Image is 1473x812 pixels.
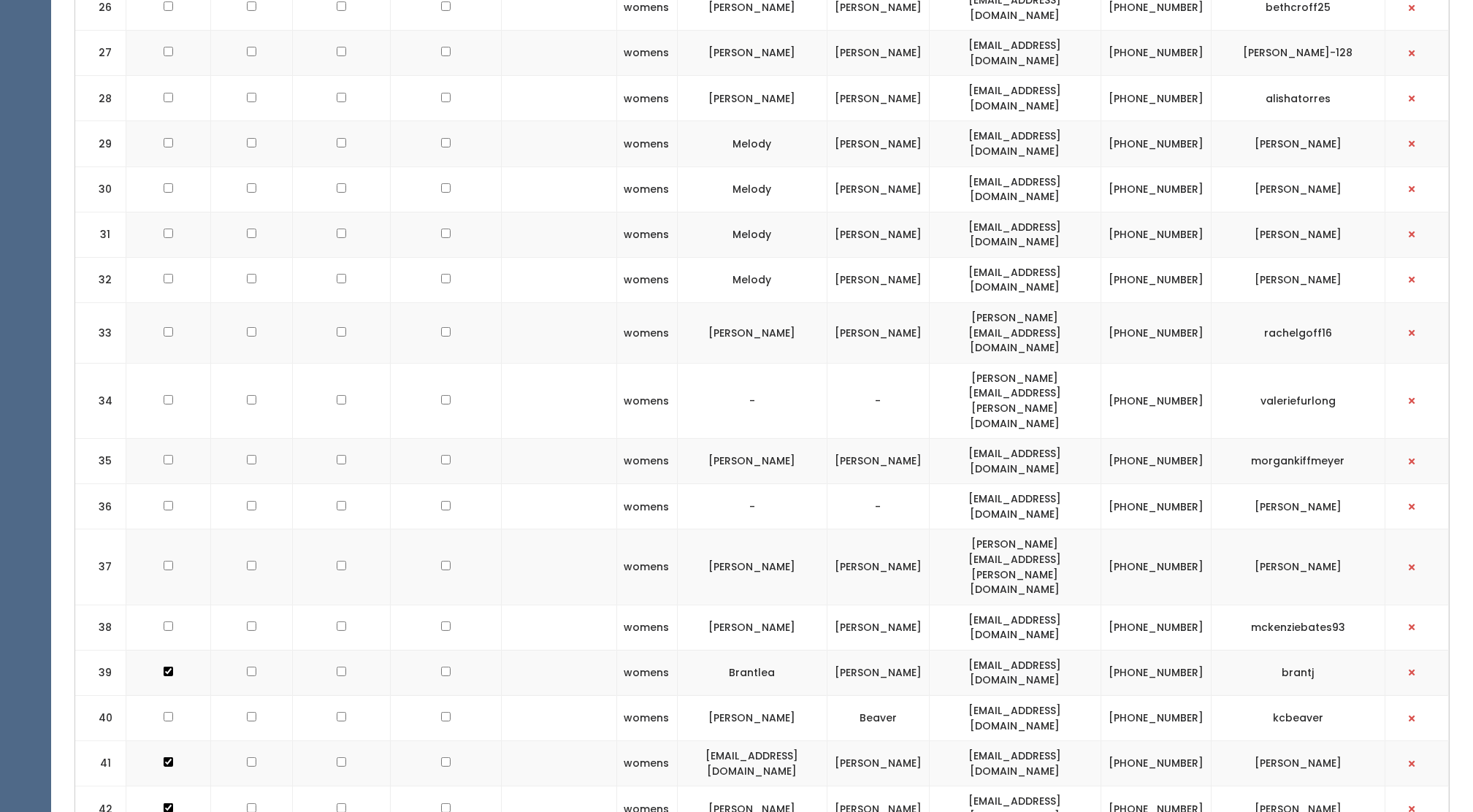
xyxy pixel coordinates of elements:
[616,650,677,695] td: womens
[616,529,677,605] td: womens
[1101,650,1211,695] td: [PHONE_NUMBER]
[677,363,827,438] td: -
[929,166,1101,212] td: [EMAIL_ADDRESS][DOMAIN_NAME]
[1211,363,1385,438] td: valeriefurlong
[75,484,126,529] td: 36
[827,76,929,121] td: [PERSON_NAME]
[616,121,677,166] td: womens
[929,257,1101,302] td: [EMAIL_ADDRESS][DOMAIN_NAME]
[616,696,677,741] td: womens
[75,696,126,741] td: 40
[1211,650,1385,695] td: brantj
[1101,31,1211,76] td: [PHONE_NUMBER]
[616,257,677,302] td: womens
[677,121,827,166] td: Melody
[1101,529,1211,605] td: [PHONE_NUMBER]
[677,741,827,786] td: [EMAIL_ADDRESS][DOMAIN_NAME]
[827,696,929,741] td: Beaver
[677,650,827,695] td: Brantlea
[616,605,677,650] td: womens
[827,650,929,695] td: [PERSON_NAME]
[1101,696,1211,741] td: [PHONE_NUMBER]
[929,439,1101,484] td: [EMAIL_ADDRESS][DOMAIN_NAME]
[677,605,827,650] td: [PERSON_NAME]
[677,303,827,364] td: [PERSON_NAME]
[677,166,827,212] td: Melody
[1211,529,1385,605] td: [PERSON_NAME]
[827,31,929,76] td: [PERSON_NAME]
[827,605,929,650] td: [PERSON_NAME]
[929,484,1101,529] td: [EMAIL_ADDRESS][DOMAIN_NAME]
[1211,257,1385,302] td: [PERSON_NAME]
[1211,121,1385,166] td: [PERSON_NAME]
[75,76,126,121] td: 28
[929,76,1101,121] td: [EMAIL_ADDRESS][DOMAIN_NAME]
[1211,484,1385,529] td: [PERSON_NAME]
[75,31,126,76] td: 27
[1101,363,1211,438] td: [PHONE_NUMBER]
[827,741,929,786] td: [PERSON_NAME]
[1101,76,1211,121] td: [PHONE_NUMBER]
[827,303,929,364] td: [PERSON_NAME]
[929,212,1101,257] td: [EMAIL_ADDRESS][DOMAIN_NAME]
[677,31,827,76] td: [PERSON_NAME]
[75,363,126,438] td: 34
[929,605,1101,650] td: [EMAIL_ADDRESS][DOMAIN_NAME]
[616,303,677,364] td: womens
[616,76,677,121] td: womens
[1101,212,1211,257] td: [PHONE_NUMBER]
[75,605,126,650] td: 38
[1211,439,1385,484] td: morgankiffmeyer
[616,363,677,438] td: womens
[1101,166,1211,212] td: [PHONE_NUMBER]
[75,166,126,212] td: 30
[616,484,677,529] td: womens
[827,121,929,166] td: [PERSON_NAME]
[1211,605,1385,650] td: mckenziebates93
[929,303,1101,364] td: [PERSON_NAME][EMAIL_ADDRESS][DOMAIN_NAME]
[677,696,827,741] td: [PERSON_NAME]
[1101,257,1211,302] td: [PHONE_NUMBER]
[677,484,827,529] td: -
[1211,166,1385,212] td: [PERSON_NAME]
[75,121,126,166] td: 29
[1101,484,1211,529] td: [PHONE_NUMBER]
[677,439,827,484] td: [PERSON_NAME]
[1211,696,1385,741] td: kcbeaver
[616,741,677,786] td: womens
[616,166,677,212] td: womens
[75,303,126,364] td: 33
[1211,76,1385,121] td: alishatorres
[75,529,126,605] td: 37
[616,212,677,257] td: womens
[1211,212,1385,257] td: [PERSON_NAME]
[75,650,126,695] td: 39
[1101,439,1211,484] td: [PHONE_NUMBER]
[75,741,126,786] td: 41
[677,212,827,257] td: Melody
[827,439,929,484] td: [PERSON_NAME]
[929,696,1101,741] td: [EMAIL_ADDRESS][DOMAIN_NAME]
[827,529,929,605] td: [PERSON_NAME]
[827,484,929,529] td: -
[1101,605,1211,650] td: [PHONE_NUMBER]
[1101,741,1211,786] td: [PHONE_NUMBER]
[677,76,827,121] td: [PERSON_NAME]
[1211,303,1385,364] td: rachelgoff16
[75,257,126,302] td: 32
[616,31,677,76] td: womens
[1211,31,1385,76] td: [PERSON_NAME]-128
[75,439,126,484] td: 35
[1211,741,1385,786] td: [PERSON_NAME]
[827,257,929,302] td: [PERSON_NAME]
[929,529,1101,605] td: [PERSON_NAME][EMAIL_ADDRESS][PERSON_NAME][DOMAIN_NAME]
[677,529,827,605] td: [PERSON_NAME]
[929,650,1101,695] td: [EMAIL_ADDRESS][DOMAIN_NAME]
[827,212,929,257] td: [PERSON_NAME]
[827,363,929,438] td: -
[1101,121,1211,166] td: [PHONE_NUMBER]
[616,439,677,484] td: womens
[929,741,1101,786] td: [EMAIL_ADDRESS][DOMAIN_NAME]
[1101,303,1211,364] td: [PHONE_NUMBER]
[929,363,1101,438] td: [PERSON_NAME][EMAIL_ADDRESS][PERSON_NAME][DOMAIN_NAME]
